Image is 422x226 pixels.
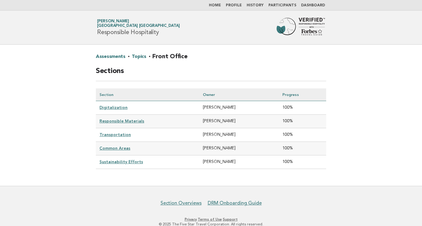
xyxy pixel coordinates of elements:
span: [GEOGRAPHIC_DATA] [GEOGRAPHIC_DATA] [97,24,180,28]
td: 100% [279,101,326,115]
a: Support [223,217,238,221]
td: [PERSON_NAME] [199,115,279,128]
a: Participants [268,4,296,7]
img: Forbes Travel Guide [277,18,325,37]
a: Assessments [96,52,125,62]
h1: Responsible Hospitality [97,20,180,35]
a: Transportation [99,132,131,137]
a: Common Areas [99,146,130,151]
a: Topics [132,52,146,62]
td: [PERSON_NAME] [199,142,279,155]
a: Section Overviews [161,200,202,206]
a: Responsible Materials [99,119,144,123]
h2: Sections [96,66,326,81]
h2: · · Front Office [96,52,326,66]
td: 100% [279,115,326,128]
td: [PERSON_NAME] [199,128,279,142]
a: Terms of Use [198,217,222,221]
a: Sustainability Efforts [99,159,143,164]
a: Profile [226,4,242,7]
td: 100% [279,128,326,142]
th: Progress [279,88,326,101]
a: Home [209,4,221,7]
td: [PERSON_NAME] [199,101,279,115]
th: Section [96,88,199,101]
a: Privacy [185,217,197,221]
td: 100% [279,155,326,169]
th: Owner [199,88,279,101]
a: Dashboard [301,4,325,7]
a: DRM Onboarding Guide [208,200,262,206]
a: Digitalization [99,105,128,110]
td: [PERSON_NAME] [199,155,279,169]
td: 100% [279,142,326,155]
a: History [247,4,264,7]
a: [PERSON_NAME][GEOGRAPHIC_DATA] [GEOGRAPHIC_DATA] [97,19,180,28]
p: · · [26,217,396,222]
